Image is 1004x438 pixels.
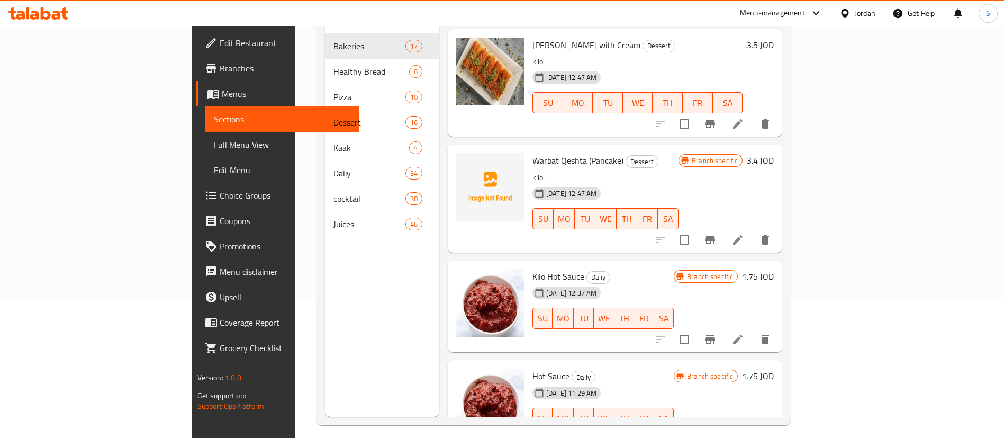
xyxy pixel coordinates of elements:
button: MO [563,92,593,113]
button: SU [532,308,553,329]
button: FR [683,92,713,113]
a: Coupons [196,208,360,234]
span: Daliy [572,371,595,383]
button: SU [532,208,554,229]
h6: 1.75 JOD [742,269,774,284]
a: Menus [196,81,360,106]
div: items [405,40,422,52]
span: WE [600,211,612,227]
span: SA [658,311,670,326]
span: Select to update [673,113,695,135]
span: TU [597,95,619,111]
button: SA [654,308,674,329]
span: Promotions [220,240,351,253]
span: Branches [220,62,351,75]
span: SA [658,411,670,426]
span: 16 [406,118,422,128]
span: Select to update [673,229,695,251]
span: MO [557,411,569,426]
span: Kaak [333,141,409,154]
a: Edit Restaurant [196,30,360,56]
span: Dessert [643,40,675,52]
button: TH [614,408,634,429]
a: Edit menu item [731,333,744,346]
button: TH [617,208,637,229]
span: Healthy Bread [333,65,409,78]
span: TU [578,411,589,426]
button: TU [574,408,593,429]
span: 6 [410,67,422,77]
a: Promotions [196,234,360,259]
button: delete [753,327,778,352]
div: Bakeries17 [325,33,439,59]
span: Branch specific [683,371,737,381]
span: Branch specific [683,272,737,282]
span: Menus [222,87,351,100]
img: Kunafa Mabrouma with Cream [456,38,524,105]
span: FR [638,411,649,426]
button: WE [594,308,614,329]
button: FR [634,408,654,429]
span: Version: [197,371,223,385]
div: items [405,167,422,180]
span: TU [578,311,589,326]
span: TU [579,211,591,227]
span: Bakeries [333,40,405,52]
span: 10 [406,92,422,102]
span: TH [621,211,633,227]
span: MO [567,95,589,111]
p: kilo. [532,171,679,184]
div: Juices46 [325,211,439,237]
span: TH [657,95,679,111]
a: Coverage Report [196,310,360,335]
h6: 3.5 JOD [747,38,774,52]
a: Edit Menu [205,157,360,183]
span: SU [537,211,549,227]
div: items [405,192,422,205]
div: Daliy34 [325,160,439,186]
a: Choice Groups [196,183,360,208]
span: S [986,7,990,19]
button: WE [623,92,653,113]
span: 38 [406,194,422,204]
div: Pizza10 [325,84,439,110]
a: Edit menu item [731,118,744,130]
span: Upsell [220,291,351,303]
span: Get support on: [197,389,246,403]
span: SU [537,95,559,111]
button: SA [658,208,679,229]
span: 4 [410,143,422,153]
div: items [405,91,422,103]
span: WE [627,95,649,111]
nav: Menu sections [325,29,439,241]
span: Edit Menu [214,164,351,176]
a: Grocery Checklist [196,335,360,361]
span: [DATE] 12:47 AM [542,73,601,83]
div: Jordan [855,7,875,19]
button: MO [553,408,574,429]
span: Sections [214,113,351,126]
p: kilo [532,55,743,68]
span: SA [662,211,674,227]
div: Kaak4 [325,135,439,160]
img: Hot Sauce [456,369,524,436]
span: Dessert [333,116,405,129]
button: delete [753,111,778,137]
span: MO [557,311,569,326]
div: items [405,116,422,129]
button: WE [595,208,616,229]
a: Edit menu item [731,234,744,246]
div: cocktail38 [325,186,439,211]
button: Branch-specific-item [698,111,723,137]
span: Daliy [333,167,405,180]
h6: 3.4 JOD [747,153,774,168]
span: FR [687,95,709,111]
button: SU [532,408,553,429]
span: Coverage Report [220,316,351,329]
span: SA [717,95,739,111]
span: Branch specific [688,156,742,166]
